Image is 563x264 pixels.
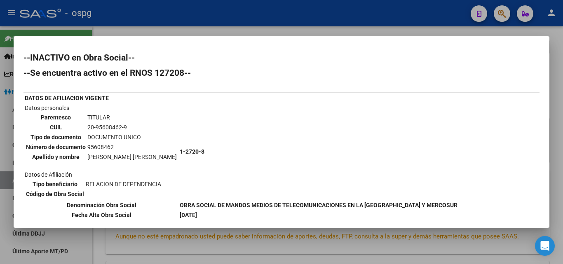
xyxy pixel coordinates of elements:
b: OBRA SOCIAL DE MANDOS MEDIOS DE TELECOMUNICACIONES EN LA [GEOGRAPHIC_DATA] Y MERCOSUR [180,202,457,208]
th: Denominación Obra Social [24,201,178,210]
th: CUIL [26,123,86,132]
td: TITULAR [87,113,177,122]
b: DATOS DE AFILIACION VIGENTE [25,95,109,101]
th: Código de Obra Social [26,189,84,199]
b: [DATE] [180,212,197,218]
th: Parentesco [26,113,86,122]
div: Open Intercom Messenger [535,236,555,256]
th: Fecha Alta Obra Social [24,210,178,220]
td: 20-95608462-9 [87,123,177,132]
td: RELACION DE DEPENDENCIA [85,180,162,189]
td: Datos personales Datos de Afiliación [24,103,178,200]
th: Tipo de documento [26,133,86,142]
td: DOCUMENTO UNICO [87,133,177,142]
b: 1-2720-8 [180,148,204,155]
th: Tipo beneficiario [26,180,84,189]
td: [PERSON_NAME] [PERSON_NAME] [87,152,177,161]
th: Apellido y nombre [26,152,86,161]
td: 95608462 [87,143,177,152]
th: Número de documento [26,143,86,152]
h2: --INACTIVO en Obra Social-- [23,54,540,62]
h2: --Se encuentra activo en el RNOS 127208-- [23,69,540,77]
